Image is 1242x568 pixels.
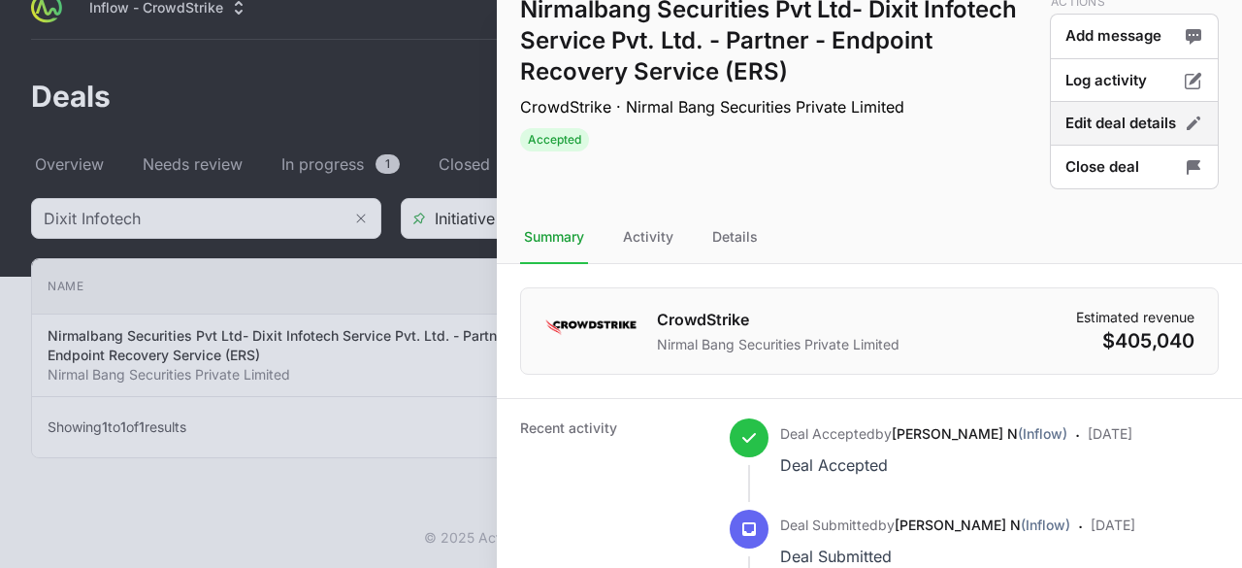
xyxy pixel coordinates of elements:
time: [DATE] [1088,425,1132,442]
p: Nirmal Bang Securities Private Limited [657,335,899,354]
span: Deal Accepted [780,425,875,442]
p: by [780,516,1070,535]
nav: Tabs [497,212,1242,264]
h1: CrowdStrike [657,308,899,331]
p: by [780,424,1067,444]
div: Activity [619,212,677,264]
span: Deal Submitted [780,517,878,533]
dt: Estimated revenue [1076,308,1194,327]
a: [PERSON_NAME] N(Inflow) [895,517,1070,533]
button: Log activity [1050,58,1219,104]
div: Summary [520,212,588,264]
a: [PERSON_NAME] N(Inflow) [892,425,1067,442]
img: CrowdStrike [544,308,637,347]
div: Deal Accepted [780,451,1067,479]
button: Add message [1050,14,1219,59]
button: Edit deal details [1050,101,1219,147]
div: Details [708,212,762,264]
span: (Inflow) [1021,517,1070,533]
button: Close deal [1050,145,1219,190]
p: CrowdStrike · Nirmal Bang Securities Private Limited [520,95,1042,118]
span: (Inflow) [1018,425,1067,442]
dd: $405,040 [1076,327,1194,354]
span: · [1075,422,1080,479]
time: [DATE] [1091,517,1135,533]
